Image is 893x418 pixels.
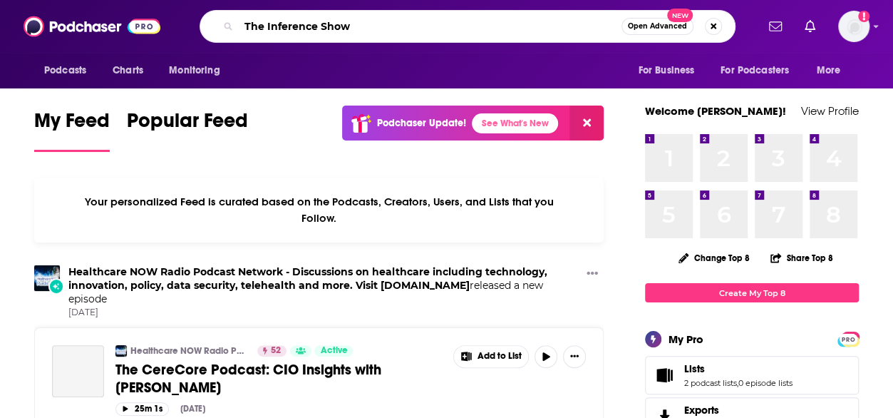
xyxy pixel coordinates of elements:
img: Healthcare NOW Radio Podcast Network - Discussions on healthcare including technology, innovation... [115,345,127,357]
button: open menu [711,57,810,84]
a: Popular Feed [127,108,248,152]
span: Exports [684,404,719,417]
button: open menu [34,57,105,84]
span: Active [320,344,347,358]
a: Lists [684,362,793,375]
div: Search podcasts, credits, & more... [200,10,735,43]
a: View Profile [801,104,859,118]
button: Show More Button [454,346,528,367]
div: My Pro [669,332,703,346]
button: Change Top 8 [670,249,758,267]
a: Show notifications dropdown [799,14,821,39]
span: Logged in as aridings [838,11,869,42]
a: See What's New [472,113,558,133]
span: PRO [840,334,857,345]
span: Add to List [478,351,522,362]
a: Lists [650,365,678,385]
span: For Business [638,61,694,81]
a: Active [314,345,353,357]
div: [DATE] [180,404,205,414]
a: My Feed [34,108,110,152]
a: 0 episode lists [738,378,793,388]
h3: released a new episode [68,265,581,305]
span: My Feed [34,108,110,141]
img: Healthcare NOW Radio Podcast Network - Discussions on healthcare including technology, innovation... [34,265,60,291]
span: Lists [645,356,859,394]
span: Popular Feed [127,108,248,141]
span: [DATE] [68,307,581,319]
button: open menu [159,57,238,84]
button: 25m 1s [115,402,169,416]
button: Show More Button [563,345,586,368]
button: Share Top 8 [770,244,834,272]
button: Open AdvancedNew [621,18,693,35]
p: Podchaser Update! [377,117,466,129]
a: The CereCore Podcast: CIO Insights with Kevin Olson [52,345,104,397]
a: 2 podcast lists [684,378,737,388]
span: Monitoring [169,61,220,81]
button: open menu [807,57,859,84]
a: Show notifications dropdown [763,14,788,39]
span: 52 [271,344,281,358]
a: Charts [103,57,152,84]
span: Open Advanced [628,23,687,30]
span: Lists [684,362,705,375]
a: Create My Top 8 [645,283,859,302]
img: User Profile [838,11,869,42]
button: Show profile menu [838,11,869,42]
span: The CereCore Podcast: CIO Insights with [PERSON_NAME] [115,361,381,397]
span: More [817,61,841,81]
span: For Podcasters [721,61,789,81]
button: Show More Button [581,265,604,283]
span: , [737,378,738,388]
a: PRO [840,333,857,344]
img: Podchaser - Follow, Share and Rate Podcasts [24,13,160,40]
span: New [667,9,693,22]
a: Healthcare NOW Radio Podcast Network - Discussions on healthcare including technology, innovation... [68,265,547,292]
span: Charts [113,61,143,81]
a: 52 [257,345,287,357]
a: Healthcare NOW Radio Podcast Network - Discussions on healthcare including technology, innovation... [130,345,248,357]
a: The CereCore Podcast: CIO Insights with [PERSON_NAME] [115,361,443,397]
span: Podcasts [44,61,86,81]
input: Search podcasts, credits, & more... [239,15,621,38]
button: open menu [628,57,712,84]
div: Your personalized Feed is curated based on the Podcasts, Creators, Users, and Lists that you Follow. [34,178,604,243]
a: Welcome [PERSON_NAME]! [645,104,786,118]
svg: Add a profile image [858,11,869,22]
div: New Episode [48,278,64,294]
